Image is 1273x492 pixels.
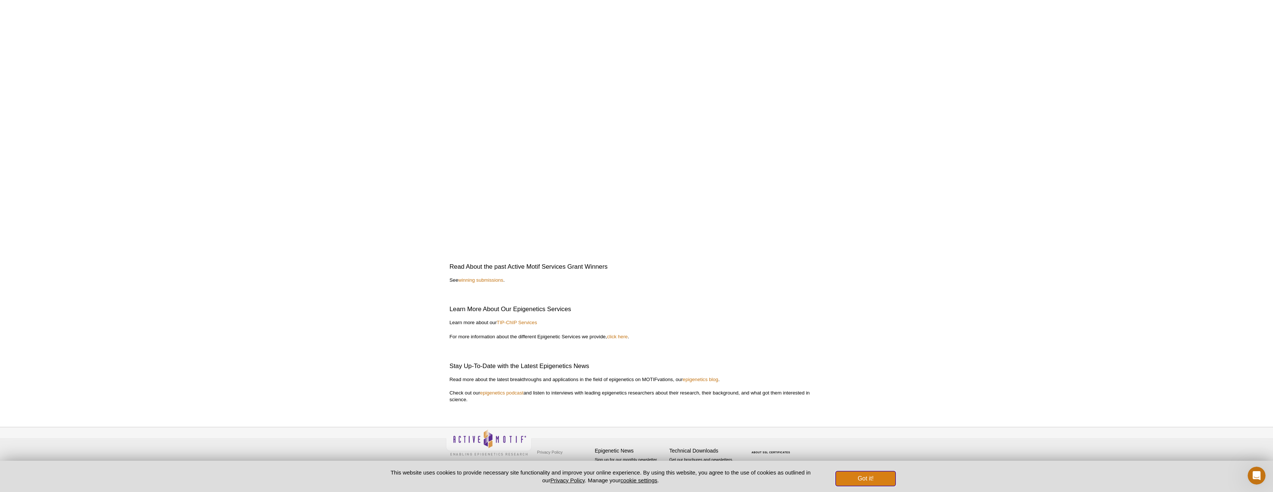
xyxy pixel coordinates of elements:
p: See . [450,277,824,284]
h4: Epigenetic News [595,448,666,454]
button: Got it! [836,471,895,486]
a: Terms & Conditions [535,458,574,469]
p: This website uses cookies to provide necessary site functionality and improve your online experie... [378,469,824,484]
a: epigenetics podcast [480,390,524,396]
p: For more information about the different Epigenetic Services we provide, . [450,333,824,340]
a: winning submissions [458,277,503,283]
h2: Learn More About Our Epigenetics Services [450,305,824,314]
a: click here [607,334,628,339]
h4: Technical Downloads [669,448,740,454]
p: Get our brochures and newsletters, or request them by mail. [669,457,740,476]
a: TIP-ChIP Services [497,320,537,325]
a: Privacy Policy [550,477,585,483]
a: Privacy Policy [535,447,564,458]
button: cookie settings [620,477,657,483]
img: Active Motif, [446,427,532,457]
h2: Stay Up-To-Date with the Latest Epigenetics News [450,362,824,371]
p: Read more about the latest breakthroughs and applications in the field of epigenetics on MOTIFvat... [450,376,824,403]
p: Sign up for our monthly newsletter highlighting recent publications in the field of epigenetics. [595,457,666,482]
h2: Read About the past Active Motif Services Grant Winners [450,262,824,271]
a: ABOUT SSL CERTIFICATES [751,451,790,454]
iframe: Intercom live chat [1248,467,1266,485]
a: epigenetics blog [683,377,718,382]
table: Click to Verify - This site chose Symantec SSL for secure e-commerce and confidential communicati... [744,440,800,457]
p: Learn more about our [450,319,824,326]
